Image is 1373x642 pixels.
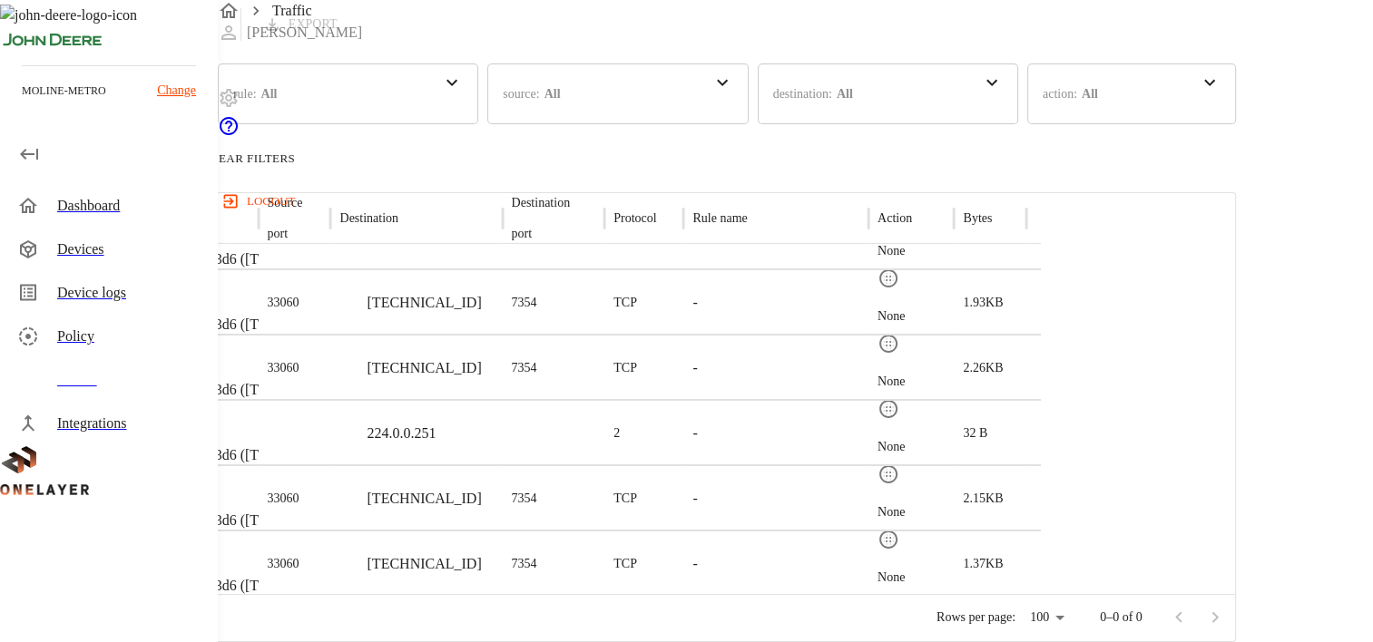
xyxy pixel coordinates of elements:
[339,209,398,228] p: Destination
[692,553,697,575] p: -
[268,225,303,243] p: port
[878,373,905,391] p: None
[512,359,537,377] p: 7354
[692,292,697,314] p: -
[613,424,620,443] p: 2
[1100,608,1143,627] p: 0–0 of 0
[268,294,299,312] p: 33060
[613,294,637,312] p: TCP
[878,242,905,260] p: None
[613,209,656,228] p: Protocol
[268,555,299,573] p: 33060
[692,357,697,379] p: -
[268,490,299,508] p: 33060
[613,359,637,377] p: TCP
[512,294,537,312] p: 7354
[218,187,1373,216] a: logout
[512,225,571,243] p: port
[878,569,905,587] p: None
[512,490,537,508] p: 7354
[1023,605,1071,631] div: 100
[218,187,302,216] button: logout
[218,124,240,140] span: Support Portal
[512,555,537,573] p: 7354
[692,423,697,444] p: -
[963,294,1003,312] p: 1.93KB
[937,608,1015,627] p: Rows per page:
[878,209,912,228] p: Action
[692,488,697,510] p: -
[218,124,240,140] a: onelayer-support
[268,359,299,377] p: 33060
[963,555,1003,573] p: 1.37KB
[247,22,362,44] p: [PERSON_NAME]
[692,209,747,228] p: Rule name
[963,490,1003,508] p: 2.15KB
[878,307,905,326] p: None
[367,488,481,510] p: [TECHNICAL_ID]
[367,423,436,444] p: 224.0.0.251
[963,209,992,228] p: Bytes
[963,359,1003,377] p: 2.26KB
[367,357,481,379] p: [TECHNICAL_ID]
[963,424,987,443] p: 32 B
[367,292,481,314] p: [TECHNICAL_ID]
[878,503,905,521] p: None
[367,553,481,575] p: [TECHNICAL_ID]
[613,490,637,508] p: TCP
[878,438,905,456] p: None
[613,555,637,573] p: TCP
